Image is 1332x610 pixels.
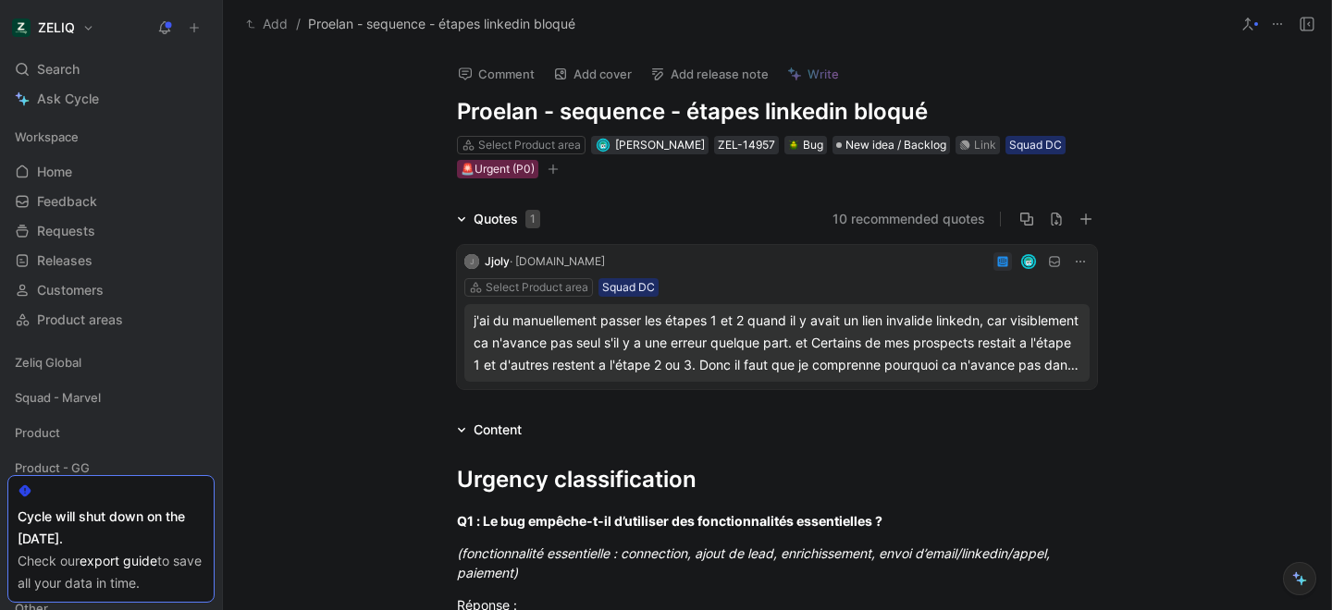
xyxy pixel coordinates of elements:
div: New idea / Backlog [832,136,950,154]
button: 10 recommended quotes [832,208,985,230]
div: Product - GG [7,454,215,487]
div: Quotes1 [450,208,548,230]
div: Quotes [474,208,540,230]
span: Feedback [37,192,97,211]
span: Releases [37,251,92,270]
span: Product areas [37,311,123,329]
div: Content [450,419,529,441]
div: Content [474,419,522,441]
div: J [464,254,479,269]
div: Cycle will shut down on the [DATE]. [18,506,204,550]
a: Home [7,158,215,186]
h1: Proelan - sequence - étapes linkedin bloqué [457,97,1097,127]
h1: ZELIQ [38,19,75,36]
div: Zeliq Global [7,348,215,376]
div: ZEL-14957 [718,136,775,154]
img: avatar [598,140,608,150]
a: export guide [80,553,157,568]
button: Add [241,13,292,35]
span: Ask Cycle [37,88,99,110]
a: Requests [7,217,215,245]
span: / [296,13,301,35]
div: Workspace [7,123,215,151]
span: [PERSON_NAME] [615,138,705,152]
div: Squad DC [1009,136,1062,154]
span: Write [808,66,839,82]
span: New idea / Backlog [845,136,946,154]
div: Check our to save all your data in time. [18,550,204,594]
button: ZELIQZELIQ [7,15,99,41]
div: Link [974,136,996,154]
div: 🚨Urgent (P0) [461,160,535,178]
span: Search [37,58,80,80]
button: Comment [450,61,543,87]
button: Add cover [545,61,640,87]
a: Feedback [7,188,215,215]
img: avatar [1023,255,1035,267]
span: Requests [37,222,95,240]
strong: Q1 : Le bug empêche-t-il d’utiliser des fonctionnalités essentielles ? [457,513,882,529]
div: Squad DC [602,278,655,297]
div: Select Product area [486,278,588,297]
span: Home [37,163,72,181]
span: Product - GG [15,458,90,477]
span: Squad - Marvel [15,388,101,407]
div: Squad - Marvel [7,384,215,411]
span: Proelan - sequence - étapes linkedin bloqué [308,13,575,35]
div: 1 [525,210,540,228]
button: Add release note [642,61,777,87]
span: Customers [37,281,104,299]
span: Product [15,423,60,442]
img: 🪲 [788,140,799,151]
button: Write [779,61,847,87]
div: Urgency classification [457,463,1097,496]
a: Releases [7,247,215,274]
div: Search [7,55,215,83]
div: Select Product area [478,136,581,154]
div: Zeliq Global [7,348,215,382]
span: Workspace [15,128,79,146]
a: Ask Cycle [7,85,215,113]
span: Jjoly [485,254,510,268]
a: Customers [7,276,215,304]
div: Squad - Marvel [7,384,215,417]
div: Bug [788,136,823,154]
img: ZELIQ [12,18,31,37]
span: Zeliq Global [15,353,81,372]
em: (fonctionnalité essentielle : connection, ajout de lead, enrichissement, envoi d’email/linkedin/a... [457,545,1054,580]
div: Product [7,419,215,452]
div: j'ai du manuellement passer les étapes 1 et 2 quand il y avait un lien invalide linkedn, car visi... [474,310,1080,376]
div: Product - GG [7,454,215,482]
a: Product areas [7,306,215,334]
span: · [DOMAIN_NAME] [510,254,605,268]
div: Product [7,419,215,446]
div: 🪲Bug [784,136,827,154]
